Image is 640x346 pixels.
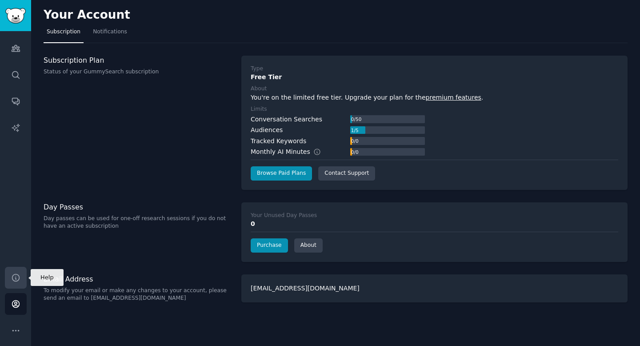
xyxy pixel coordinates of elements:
span: Notifications [93,28,127,36]
div: You're on the limited free tier. Upgrade your plan for the . [251,93,618,102]
h3: Subscription Plan [44,56,232,65]
div: Monthly AI Minutes [251,147,330,157]
a: Notifications [90,25,130,43]
div: 0 / 0 [350,137,359,145]
div: Audiences [251,125,283,135]
div: Type [251,65,263,73]
div: [EMAIL_ADDRESS][DOMAIN_NAME] [241,274,628,302]
img: GummySearch logo [5,8,26,24]
a: Browse Paid Plans [251,166,312,181]
h3: Day Passes [44,202,232,212]
div: Free Tier [251,72,618,82]
div: Limits [251,105,267,113]
p: Status of your GummySearch subscription [44,68,232,76]
div: 0 / 0 [350,148,359,156]
div: 0 / 50 [350,115,362,123]
a: premium features [426,94,481,101]
a: Contact Support [318,166,375,181]
p: Day passes can be used for one-off research sessions if you do not have an active subscription [44,215,232,230]
h3: Email Address [44,274,232,284]
a: Purchase [251,238,288,253]
div: Tracked Keywords [251,137,306,146]
div: About [251,85,267,93]
div: Your Unused Day Passes [251,212,317,220]
a: About [294,238,323,253]
a: Subscription [44,25,84,43]
div: 1 / 5 [350,126,359,134]
span: Subscription [47,28,80,36]
div: 0 [251,219,618,229]
h2: Your Account [44,8,130,22]
div: Conversation Searches [251,115,322,124]
p: To modify your email or make any changes to your account, please send an email to [EMAIL_ADDRESS]... [44,287,232,302]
